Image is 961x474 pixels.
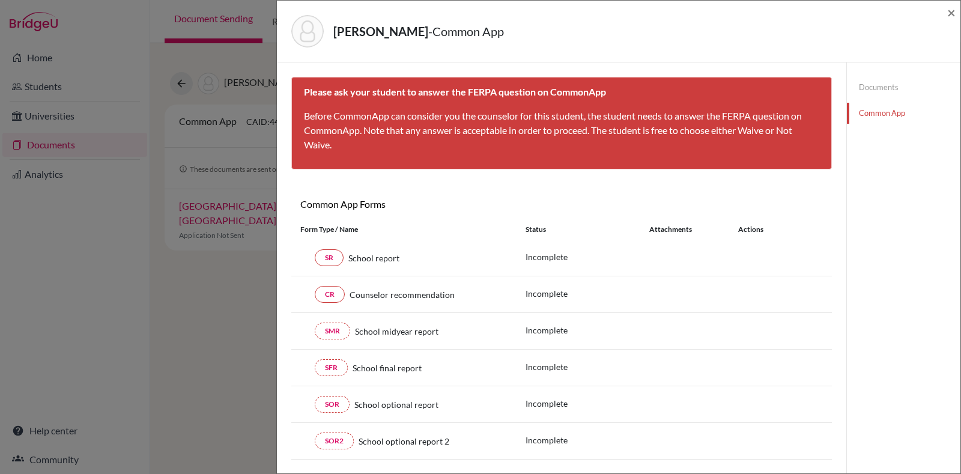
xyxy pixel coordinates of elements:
span: School report [348,252,399,264]
div: Form Type / Name [291,224,517,235]
p: Before CommonApp can consider you the counselor for this student, the student needs to answer the... [304,109,819,152]
span: School final report [353,362,422,374]
a: SOR2 [315,433,354,449]
a: SFR [315,359,348,376]
div: Actions [724,224,798,235]
strong: [PERSON_NAME] [333,24,428,38]
p: Incomplete [526,360,649,373]
a: SOR [315,396,350,413]
button: Close [947,5,956,20]
p: Incomplete [526,324,649,336]
a: SR [315,249,344,266]
p: Incomplete [526,397,649,410]
div: Attachments [649,224,724,235]
span: - Common App [428,24,504,38]
span: × [947,4,956,21]
p: Incomplete [526,251,649,263]
span: Counselor recommendation [350,288,455,301]
a: SMR [315,323,350,339]
h6: Common App Forms [291,198,562,210]
p: Incomplete [526,287,649,300]
a: CR [315,286,345,303]
b: Please ask your student to answer the FERPA question on CommonApp [304,86,606,97]
span: School optional report 2 [359,435,449,448]
a: Documents [847,77,960,98]
span: School midyear report [355,325,438,338]
a: Common App [847,103,960,124]
span: School optional report [354,398,438,411]
p: Incomplete [526,434,649,446]
div: Status [526,224,649,235]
